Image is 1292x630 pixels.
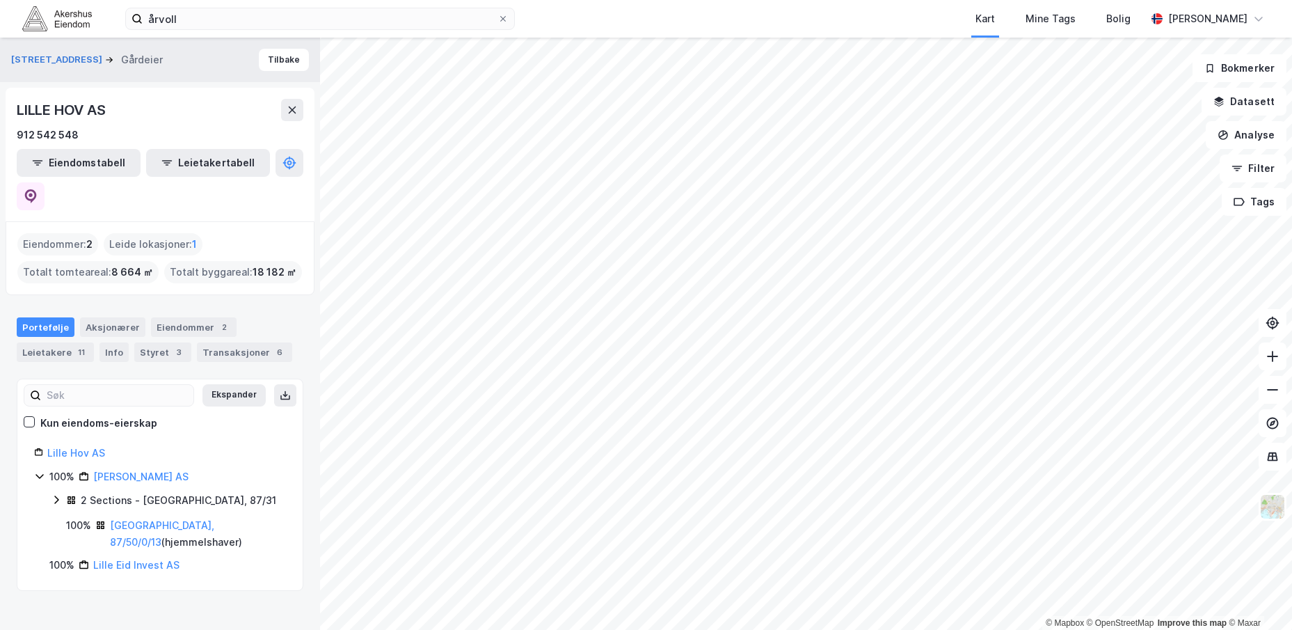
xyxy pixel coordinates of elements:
[41,385,193,406] input: Søk
[1168,10,1247,27] div: [PERSON_NAME]
[17,342,94,362] div: Leietakere
[1158,618,1227,628] a: Improve this map
[111,264,153,281] span: 8 664 ㎡
[192,236,197,253] span: 1
[47,447,105,459] a: Lille Hov AS
[143,8,497,29] input: Søk på adresse, matrikkel, gårdeiere, leietakere eller personer
[1087,618,1154,628] a: OpenStreetMap
[1259,494,1286,520] img: Z
[121,52,163,68] div: Gårdeier
[81,492,276,509] div: 2 Sections - [GEOGRAPHIC_DATA], 87/31
[273,345,287,359] div: 6
[22,6,92,31] img: akershus-eiendom-logo.9091f326c980b4bce74ccdd9f866810c.svg
[11,53,105,67] button: [STREET_ADDRESS]
[17,99,109,121] div: LILLE HOV AS
[1106,10,1131,27] div: Bolig
[40,415,157,432] div: Kun eiendoms-eierskap
[151,317,237,337] div: Eiendommer
[17,261,159,283] div: Totalt tomteareal :
[66,517,91,534] div: 100%
[172,345,186,359] div: 3
[1026,10,1076,27] div: Mine Tags
[1193,54,1286,82] button: Bokmerker
[86,236,93,253] span: 2
[1202,88,1286,116] button: Datasett
[259,49,309,71] button: Tilbake
[1222,563,1292,630] iframe: Chat Widget
[197,342,292,362] div: Transaksjoner
[217,320,231,334] div: 2
[1222,188,1286,216] button: Tags
[17,317,74,337] div: Portefølje
[253,264,296,281] span: 18 182 ㎡
[49,557,74,574] div: 100%
[49,468,74,485] div: 100%
[93,559,180,571] a: Lille Eid Invest AS
[104,233,202,255] div: Leide lokasjoner :
[80,317,145,337] div: Aksjonærer
[1206,121,1286,149] button: Analyse
[110,517,286,551] div: ( hjemmelshaver )
[1222,563,1292,630] div: Kontrollprogram for chat
[1046,618,1084,628] a: Mapbox
[17,233,98,255] div: Eiendommer :
[1220,155,1286,182] button: Filter
[99,342,129,362] div: Info
[74,345,88,359] div: 11
[110,519,214,548] a: [GEOGRAPHIC_DATA], 87/50/0/13
[93,471,189,482] a: [PERSON_NAME] AS
[146,149,270,177] button: Leietakertabell
[164,261,302,283] div: Totalt byggareal :
[202,384,266,407] button: Ekspander
[17,149,141,177] button: Eiendomstabell
[134,342,191,362] div: Styret
[975,10,995,27] div: Kart
[17,127,79,143] div: 912 542 548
